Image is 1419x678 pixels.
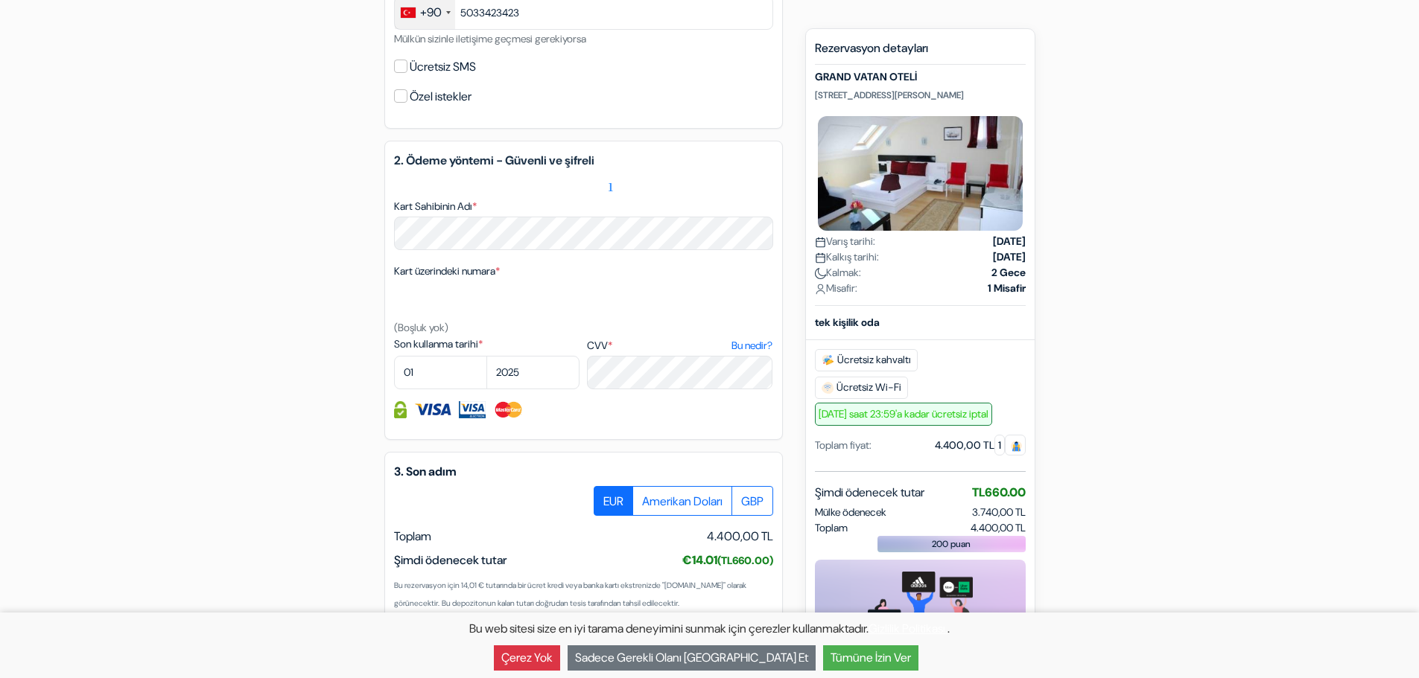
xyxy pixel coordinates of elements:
[869,621,947,636] a: Gizlilik Politikası.
[868,572,973,647] img: gift_card_hero_new.png
[826,281,857,295] font: Misafir:
[932,538,971,550] font: 200 puan
[972,505,1026,519] font: 3.740,00 TL
[731,338,772,354] a: Bu nedir?
[815,237,826,248] img: calendar.svg
[971,521,1026,534] font: 4.400,00 TL
[831,650,911,665] font: Tümüne İzin Ver
[394,552,507,568] font: Şimdi ödenecek tutar
[988,281,1026,295] font: 1 Misafir
[815,521,848,534] font: Toplam
[837,354,911,367] font: Ücretsiz kahvaltı
[410,89,472,104] font: Özel istekler
[826,234,875,248] font: Varış tarihi:
[394,528,431,544] font: Toplam
[394,199,472,213] font: Kart Sahibinin Adı
[394,264,495,278] font: Kart üzerindeki numara
[822,354,834,366] img: free_breakfast.svg
[1011,441,1022,452] img: guest.svg
[394,167,614,191] a: hata_anahattı
[594,486,773,516] div: Temel radyo geçiş düğmesi grubu
[993,250,1026,263] font: [DATE]
[826,250,879,263] font: Kalkış tarihi:
[494,645,560,671] button: Çerez Yok
[603,493,623,509] font: EUR
[642,493,723,509] font: Amerikan Doları
[815,252,826,263] img: calendar.svg
[947,621,950,636] font: .
[707,528,773,544] font: 4.400,00 TL
[998,438,1001,452] font: 1
[394,401,407,418] img: Kredi kartı bilgileriniz tamamen güvenli ve şifrelidir.
[394,173,614,191] font: hata_anahattı
[469,621,869,636] font: Bu web sitesi size en iyi tarama deneyimini sunmak için çerezler kullanmaktadır.
[741,493,764,509] font: GBP
[459,401,486,418] img: Visa Electron
[501,650,553,665] font: Çerez Yok
[837,381,901,394] font: Ücretsiz Wi-Fi
[972,484,1026,500] font: TL660.00
[420,4,442,22] div: +90
[815,40,928,56] font: Rezervasyon detayları
[826,266,861,279] font: Kalmak:
[815,268,826,279] img: moon.svg
[394,581,746,608] font: Bu rezervasyon için 14,01 € tutarında bir ücret kredi veya banka kartı ekstrenizde "[DOMAIN_NAME]...
[493,401,524,418] img: Master Kart
[731,339,772,352] font: Bu nedir?
[394,153,594,168] font: 2. Ödeme yöntemi - Güvenli ve şifreli
[815,438,872,452] font: Toplam fiyat:
[815,284,826,295] img: user_icon.svg
[587,339,608,352] font: CVV
[819,407,988,420] font: [DATE] saat 23:59'a kadar ücretsiz iptal
[822,382,834,394] img: free_wifi.svg
[442,598,679,608] font: Bu depozitonun kalan tutarı doğrudan tesis tarafından tahsil edilecektir.
[815,71,917,84] font: GRAND VATAN OTELİ
[410,59,476,74] font: Ücretsiz SMS
[993,234,1026,248] font: [DATE]
[394,32,586,45] font: Mülkün sizinle iletişime geçmesi gerekiyorsa
[394,337,478,351] font: Son kullanma tarihi
[575,650,808,665] font: Sadece Gerekli Olanı [GEOGRAPHIC_DATA] Et
[682,552,717,568] font: €14.01
[394,464,457,479] font: 3. Son adım
[991,266,1026,279] font: 2 Gece
[568,645,816,671] button: Sadece Gerekli Olanı [GEOGRAPHIC_DATA] Et
[717,554,773,567] font: (TL660.00)
[394,321,448,334] font: (Boşluk yok)
[414,401,451,418] img: Visa
[935,438,994,452] font: 4.400,00 TL
[815,484,924,500] font: Şimdi ödenecek tutar
[815,89,964,101] font: [STREET_ADDRESS][PERSON_NAME]
[815,505,886,519] font: Mülke ödenecek
[823,645,918,671] button: Tümüne İzin Ver
[815,316,880,329] font: tek kişilik oda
